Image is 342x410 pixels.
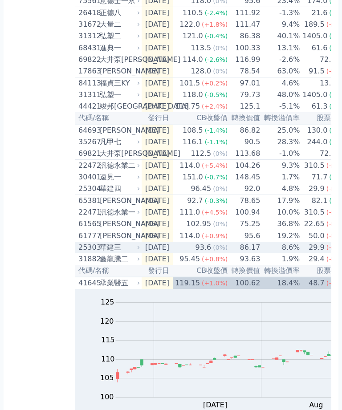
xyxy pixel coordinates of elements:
td: [DATE] [142,136,173,148]
td: 92.0 [228,183,261,195]
span: (+2.4%) [202,103,228,110]
td: 78.54 [228,65,261,77]
div: 17863 [78,66,98,77]
td: 1.7% [261,171,300,183]
td: 48.0% [261,89,300,101]
span: (+4.5%) [202,209,228,216]
tspan: 110 [101,355,115,363]
td: -1.3% [261,7,300,19]
div: 遠見一 [100,172,138,183]
tspan: 100 [100,393,114,401]
div: 93.6 [194,242,213,253]
td: 19.2% [261,230,300,242]
div: 41645 [78,278,98,288]
td: 8.6% [261,242,300,253]
div: 151.0 [181,172,205,183]
div: 35267 [78,137,98,147]
td: 63.0% [261,65,300,77]
div: [PERSON_NAME] [100,125,138,136]
div: 31311 [78,89,98,100]
td: [DATE] [142,207,173,218]
div: 50.0 [307,231,326,241]
div: 鑫龍騰二 [100,254,138,264]
span: (+0.2%) [202,80,228,87]
tspan: 125 [101,298,114,306]
div: 大井泵[PERSON_NAME] [100,54,138,65]
span: (+0.9%) [202,232,228,240]
div: 91.5 [307,66,326,77]
div: 29.4 [307,254,326,264]
div: 48.7 [307,278,326,288]
div: 84113 [78,78,98,89]
div: 244.0 [305,137,330,147]
div: 21.6 [310,8,330,18]
td: 86.38 [228,30,261,42]
div: 30401 [78,172,98,183]
div: 22.65 [302,219,326,229]
td: [DATE] [142,218,173,230]
div: 31672 [78,19,98,30]
td: 75.25 [228,218,261,230]
td: 104.26 [228,160,261,172]
tspan: 115 [101,336,115,344]
div: 華建四 [100,183,138,194]
td: 125.1 [228,101,261,112]
td: 18.4% [261,277,300,289]
div: 121.0 [181,31,205,41]
td: 4.8% [261,183,300,195]
span: (-0.3%) [205,197,228,204]
span: (+0.8%) [202,256,228,263]
span: (-1.1%) [205,138,228,146]
td: 116.99 [228,54,261,65]
td: 4.6% [261,77,300,89]
td: 9.4% [261,19,300,30]
div: 128.0 [189,66,213,77]
div: [PERSON_NAME] [100,231,138,241]
div: 118.75 [173,101,202,112]
td: 113.68 [228,148,261,160]
td: -1.0% [261,148,300,160]
div: 承業醫五 [100,278,138,288]
div: [PERSON_NAME] [100,219,138,229]
div: 189.5 [302,19,326,30]
div: 116.1 [181,137,205,147]
div: 22471 [78,207,98,218]
div: 61.3 [310,101,330,112]
td: 78.65 [228,195,261,207]
div: 64693 [78,125,98,136]
span: (-0.5%) [205,91,228,98]
td: [DATE] [142,183,173,195]
td: [DATE] [142,230,173,242]
div: 25303 [78,242,98,253]
tspan: [DATE] [203,401,227,409]
div: 61565 [78,219,98,229]
th: 代碼/名稱 [75,112,142,124]
div: 69822 [78,54,98,65]
td: 40.1% [261,30,300,42]
span: (0%) [213,45,228,52]
div: 進典一 [100,43,138,53]
td: 100.62 [228,277,261,289]
div: 112.5 [189,148,213,159]
div: 72.3 [318,148,338,159]
td: 111.92 [228,7,261,19]
td: [DATE] [142,65,173,77]
td: 36.8% [261,218,300,230]
div: 31882 [78,254,98,264]
div: 108.5 [181,125,205,136]
td: [DATE] [142,253,173,265]
div: 弘塑二 [100,31,138,41]
td: 10.0% [261,207,300,218]
td: [DATE] [142,242,173,253]
div: 113.5 [189,43,213,53]
div: 25304 [78,183,98,194]
td: [DATE] [142,101,173,112]
div: 竣邦[GEOGRAPHIC_DATA] [100,101,138,112]
td: [DATE] [142,160,173,172]
td: 17.9% [261,195,300,207]
div: 31312 [78,31,98,41]
div: 22472 [78,160,98,171]
div: 122.0 [178,19,202,30]
span: (-2.6%) [205,56,228,63]
span: (0%) [213,185,228,192]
